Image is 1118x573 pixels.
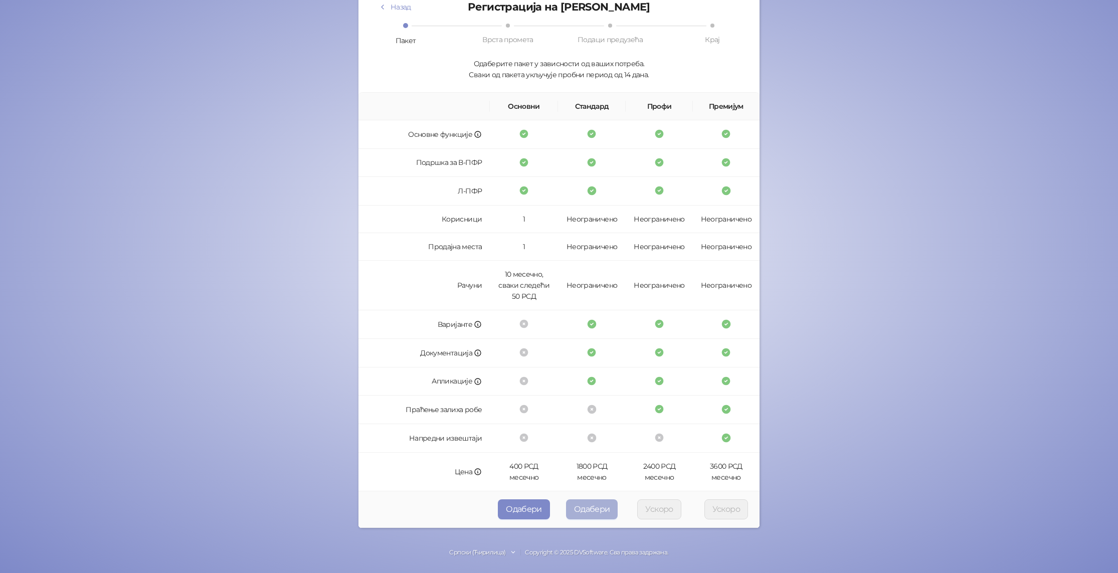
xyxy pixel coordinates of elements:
[358,424,490,453] td: Напредни извештаји
[370,58,748,80] div: Одаберите пакет у зависности од ваших потреба. Сваки од пакета укључује пробни период од 14 дана.
[626,233,692,261] td: Неограничено
[626,261,692,310] td: Неограничено
[558,206,626,233] td: Неограничено
[358,367,490,396] td: Апликације
[558,233,626,261] td: Неограничено
[490,233,558,261] td: 1
[705,34,719,45] div: Крај
[358,310,490,339] td: Варијанте
[482,34,533,45] div: Врста промета
[693,261,760,310] td: Неограничено
[626,453,692,491] td: 2400 РСД месечно
[626,93,692,120] th: Профи
[704,499,748,519] button: Ускоро
[490,453,558,491] td: 400 РСД месечно
[358,261,490,310] td: Рачуни
[578,34,643,45] div: Подаци предузећа
[358,177,490,206] td: Л-ПФР
[358,206,490,233] td: Корисници
[490,93,558,120] th: Основни
[358,339,490,367] td: Документација
[358,120,490,149] td: Основне функције
[449,548,505,557] div: Српски (Ћирилица)
[693,453,760,491] td: 3600 РСД месечно
[490,261,558,310] td: 10 месечно, сваки следећи 50 РСД
[626,206,692,233] td: Неограничено
[558,453,626,491] td: 1800 РСД месечно
[358,233,490,261] td: Продајна места
[566,499,618,519] button: Одабери
[358,396,490,424] td: Праћење залиха робе
[693,233,760,261] td: Неограничено
[637,499,681,519] button: Ускоро
[396,35,416,46] div: Пакет
[693,93,760,120] th: Премијум
[693,206,760,233] td: Неограничено
[558,93,626,120] th: Стандард
[490,206,558,233] td: 1
[558,261,626,310] td: Неограничено
[358,149,490,177] td: Подршка за В-ПФР
[358,453,490,491] td: Цена
[498,499,550,519] button: Одабери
